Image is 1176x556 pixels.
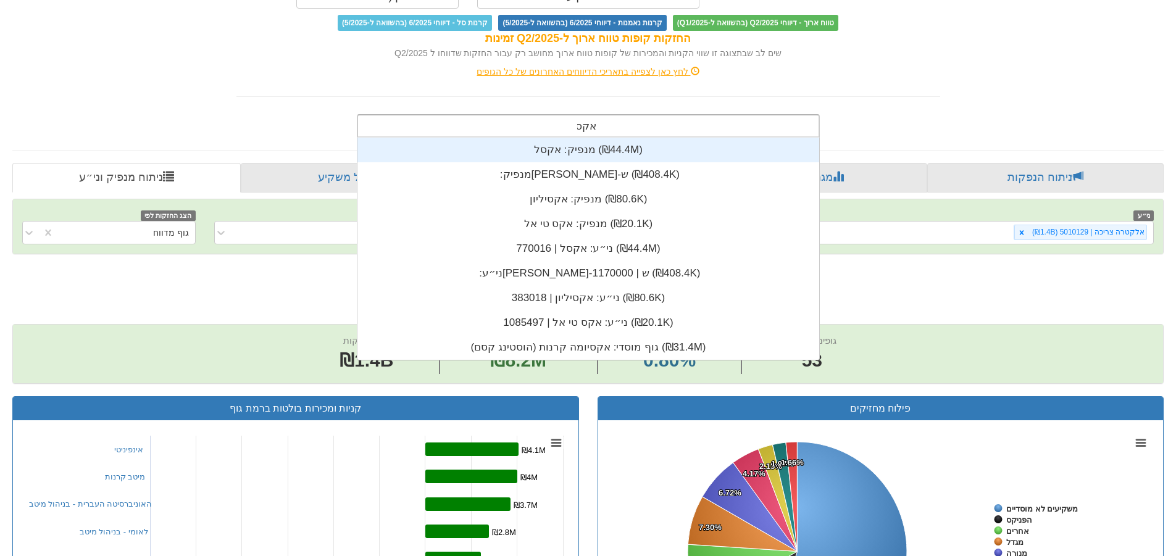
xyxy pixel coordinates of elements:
[357,138,819,162] div: מנפיק: ‏אקסל ‎(₪44.4M)‎
[141,210,195,221] span: הצג החזקות לפי
[1028,225,1146,239] div: אלקטרה צריכה | 5010129 (₪1.4B)
[340,350,393,370] span: ₪1.4B
[236,31,940,47] div: החזקות קופות טווח ארוך ל-Q2/2025 זמינות
[241,163,473,193] a: פרופיל משקיע
[343,335,390,346] span: שווי החזקות
[490,350,546,370] span: ₪8.2M
[357,187,819,212] div: מנפיק: ‏אקסיליון ‎(₪80.6K)‎
[357,335,819,360] div: גוף מוסדי: ‏אקסיומה קרנות (הוסטינג קסם) ‎(₪31.4M)‎
[357,310,819,335] div: ני״ע: ‏אקס טי אל | 1085497 ‎(₪20.1K)‎
[357,261,819,286] div: ני״ע: ‏[PERSON_NAME]-ש | 1170000 ‎(₪408.4K)‎
[759,462,782,471] tspan: 2.15%
[29,499,152,508] a: האוניברסיטה העברית - בניהול מיטב
[771,459,794,468] tspan: 1.97%
[105,472,146,481] a: מיטב קרנות
[927,163,1164,193] a: ניתוח הנפקות
[357,286,819,310] div: ני״ע: ‏אקסיליון | 383018 ‎(₪80.6K)‎
[1006,504,1078,513] tspan: משקיעים לא מוסדיים
[498,15,666,31] span: קרנות נאמנות - דיווחי 6/2025 (בהשוואה ל-5/2025)
[357,138,819,360] div: grid
[357,162,819,187] div: מנפיק: ‏[PERSON_NAME]-ש ‎(₪408.4K)‎
[492,528,516,537] tspan: ₪2.8M
[719,488,741,497] tspan: 6.72%
[788,347,836,374] span: 53
[643,347,696,374] span: 0.80%
[1133,210,1154,221] span: ני״ע
[514,500,538,510] tspan: ₪3.7M
[357,212,819,236] div: מנפיק: ‏אקס טי אל ‎(₪20.1K)‎
[1006,526,1029,536] tspan: אחרים
[80,527,148,536] a: לאומי - בניהול מיטב
[781,458,804,467] tspan: 1.66%
[673,15,838,31] span: טווח ארוך - דיווחי Q2/2025 (בהשוואה ל-Q1/2025)
[1006,515,1032,525] tspan: הפניקס
[357,236,819,261] div: ני״ע: ‏אקסל | 770016 ‎(₪44.4M)‎
[114,445,143,454] a: אינפיניטי
[12,267,1164,287] h2: אלקטרה צריכה | 5010129 - ניתוח ני״ע
[743,469,765,478] tspan: 4.17%
[227,65,949,78] div: לחץ כאן לצפייה בתאריכי הדיווחים האחרונים של כל הגופים
[22,403,569,414] h3: קניות ומכירות בולטות ברמת גוף
[12,163,241,193] a: ניתוח מנפיק וני״ע
[522,446,546,455] tspan: ₪4.1M
[153,226,189,239] div: גוף מדווח
[699,523,722,532] tspan: 7.30%
[1006,537,1024,547] tspan: מגדל
[338,15,492,31] span: קרנות סל - דיווחי 6/2025 (בהשוואה ל-5/2025)
[236,47,940,59] div: שים לב שבתצוגה זו שווי הקניות והמכירות של קופות טווח ארוך מחושב רק עבור החזקות שדווחו ל Q2/2025
[607,403,1154,414] h3: פילוח מחזיקים
[520,473,538,482] tspan: ₪4M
